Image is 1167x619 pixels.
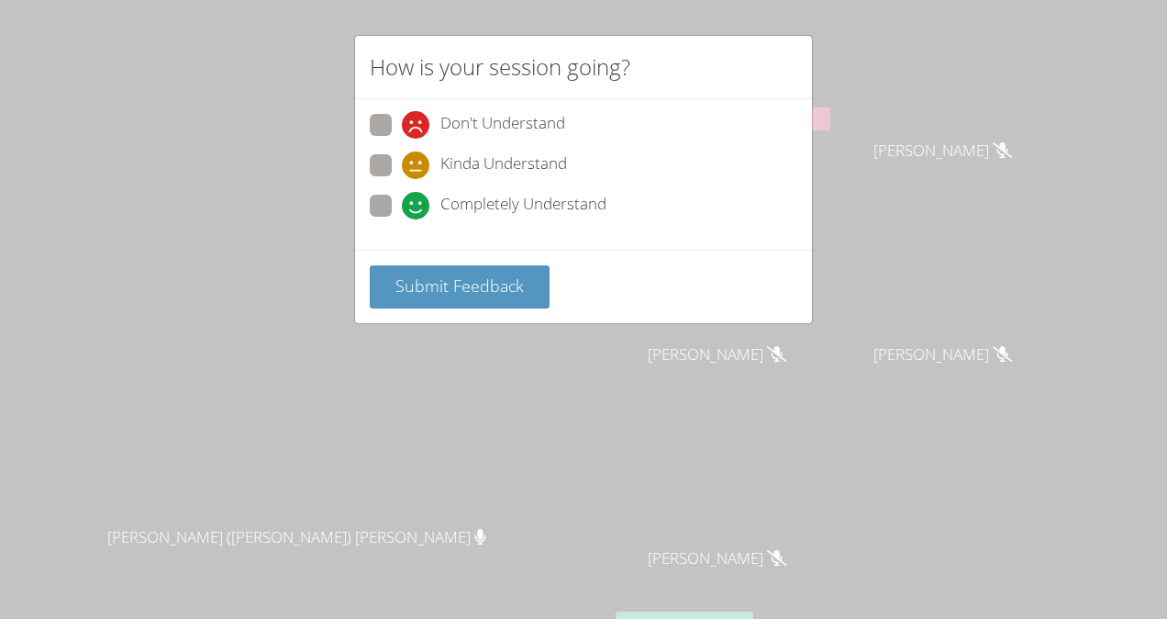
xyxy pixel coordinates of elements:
[370,265,550,309] button: Submit Feedback
[370,51,630,84] h2: How is your session going?
[395,275,524,297] span: Submit Feedback
[440,111,565,139] span: Don't Understand
[440,192,606,219] span: Completely Understand
[440,152,567,179] span: Kinda Understand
